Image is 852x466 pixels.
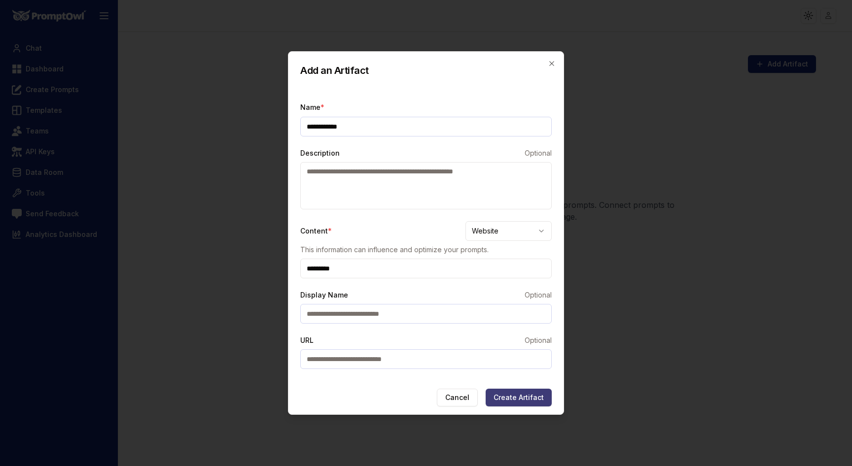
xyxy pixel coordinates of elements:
p: This information can influence and optimize your prompts. [300,245,552,255]
h2: Add an Artifact [300,64,552,77]
label: Description [300,148,340,158]
label: Name [300,103,324,111]
span: Optional [525,148,552,158]
label: Display Name [300,290,348,300]
label: Content [300,226,332,236]
label: URL [300,335,314,345]
span: Optional [525,290,552,300]
span: Optional [525,335,552,345]
button: Create Artifact [486,389,552,406]
button: Cancel [437,389,478,406]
